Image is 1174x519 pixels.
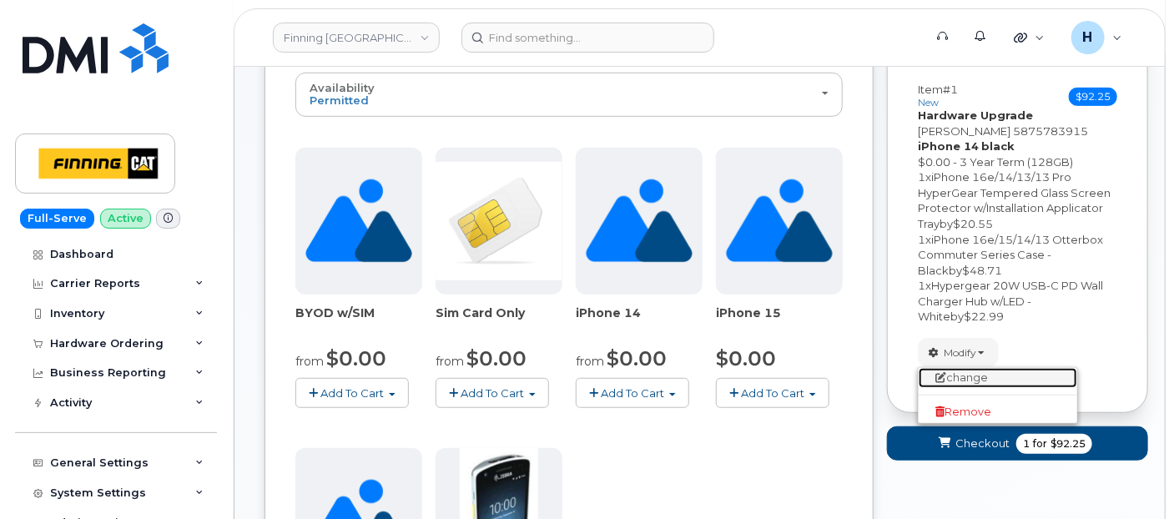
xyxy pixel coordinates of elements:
span: 1 [1023,436,1030,451]
span: $92.25 [1069,88,1117,106]
span: 5875783915 [1013,124,1088,138]
strong: iPhone 14 [918,139,979,153]
span: Add To Cart [461,386,525,400]
small: from [576,354,604,369]
span: Add To Cart [742,386,805,400]
span: 1 [918,233,925,246]
button: Add To Cart [576,378,689,407]
span: 1 [918,170,925,184]
div: x by [918,278,1117,325]
input: Find something... [461,23,714,53]
button: Add To Cart [295,378,409,407]
span: [PERSON_NAME] [918,124,1010,138]
small: new [918,97,939,108]
button: Add To Cart [716,378,829,407]
div: hakaur@dminc.com [1060,21,1134,54]
span: Hypergear 20W USB-C PD Wall Charger Hub w/LED - White [918,279,1103,323]
span: Permitted [310,93,369,107]
button: Modify [918,338,999,367]
span: Remove [935,406,991,418]
img: no_image_found-2caef05468ed5679b831cfe6fc140e25e0c280774317ffc20a367ab7fd17291e.png [305,148,411,295]
div: x by [918,169,1117,231]
button: Availability Permitted [295,73,843,116]
img: no_image_found-2caef05468ed5679b831cfe6fc140e25e0c280774317ffc20a367ab7fd17291e.png [586,148,692,295]
span: iPhone 16e/15/14/13 Otterbox Commuter Series Case - Black [918,233,1103,277]
span: for [1030,436,1051,451]
div: BYOD w/SIM [295,305,422,338]
div: Quicklinks [1002,21,1056,54]
strong: Hardware Upgrade [918,108,1033,122]
span: iPhone 16e/14/13/13 Pro HyperGear Tempered Glass Screen Protector w/Installation Applicator Tray [918,170,1111,230]
strong: black [981,139,1015,153]
span: Checkout [955,436,1010,451]
span: $0.00 [466,346,527,370]
a: change [919,368,1077,388]
span: $22.99 [964,310,1004,323]
button: Checkout 1 for $92.25 [887,426,1148,461]
span: $48.71 [962,264,1002,277]
span: #1 [943,83,958,96]
button: Add To Cart [436,378,549,407]
span: $0.00 [607,346,667,370]
small: from [436,354,464,369]
div: iPhone 14 [576,305,703,338]
small: from [295,354,324,369]
a: Finning Canada [273,23,440,53]
span: Modify [944,345,976,360]
span: $0.00 [326,346,386,370]
span: Availability [310,81,375,94]
h3: Item [918,83,958,108]
span: 1 [918,279,925,292]
span: Add To Cart [321,386,385,400]
span: $0.00 [716,346,776,370]
span: $92.25 [1051,436,1086,451]
img: ______________2020-08-11___23.11.32.png [436,162,562,281]
div: x by [918,232,1117,279]
span: Add To Cart [602,386,665,400]
div: Sim Card Only [436,305,562,338]
img: no_image_found-2caef05468ed5679b831cfe6fc140e25e0c280774317ffc20a367ab7fd17291e.png [726,148,832,295]
a: Remove [919,402,1077,422]
div: $0.00 - 3 Year Term (128GB) [918,154,1117,170]
span: H [1083,28,1093,48]
span: $20.55 [953,217,993,230]
div: iPhone 15 [716,305,843,338]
